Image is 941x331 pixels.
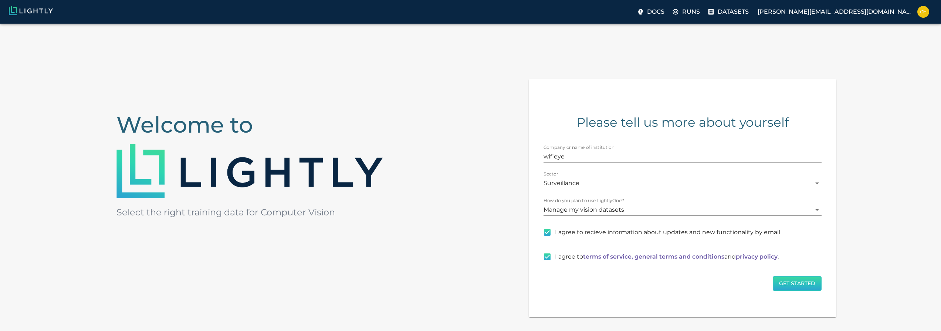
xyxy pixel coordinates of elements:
p: Datasets [718,7,749,16]
span: I agree to recieve information about updates and new functionality by email [555,228,780,237]
p: [PERSON_NAME][EMAIL_ADDRESS][DOMAIN_NAME] [758,7,914,16]
div: Surveillance [544,177,822,189]
label: [PERSON_NAME][EMAIL_ADDRESS][DOMAIN_NAME]chad@wifieye.com [755,4,932,20]
label: Docs [635,5,667,18]
h4: Please tell us more about yourself [544,115,822,130]
button: Get Started [773,276,822,291]
img: chad@wifieye.com [917,6,929,18]
p: Runs [682,7,700,16]
img: Lightly [116,144,383,198]
img: Lightly [9,6,53,15]
a: privacy policy [736,253,778,260]
label: Sector [544,171,558,177]
label: Company or name of institution [544,144,615,151]
p: Docs [647,7,664,16]
a: Please complete one of our getting started guides to active the full UI [670,5,703,18]
a: terms of service, general terms and conditions [583,253,724,260]
h2: Welcome to [116,112,412,138]
p: I agree to and . [555,252,779,261]
label: How do you plan to use LightlyOne? [544,198,624,204]
a: Please complete one of our getting started guides to active the full UI [706,5,752,18]
div: Manage my vision datasets [544,204,822,216]
h5: Select the right training data for Computer Vision [116,207,412,218]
